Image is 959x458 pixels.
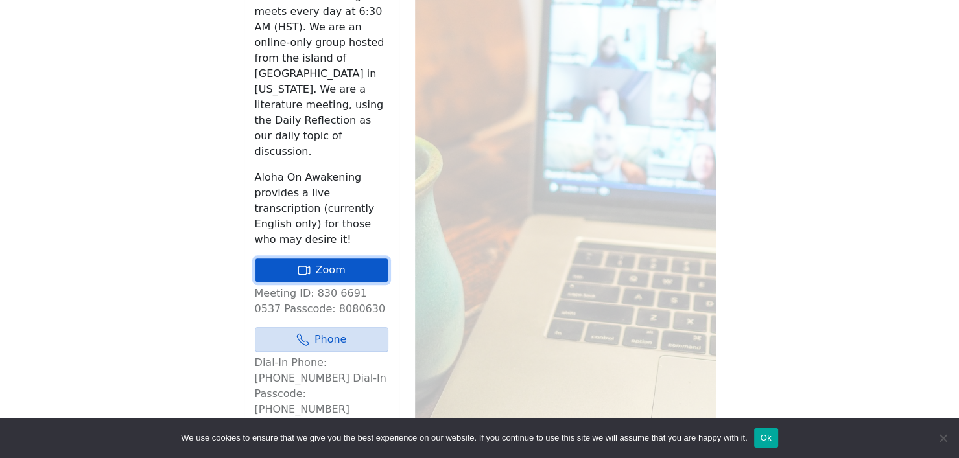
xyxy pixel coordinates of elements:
[255,170,388,247] p: Aloha On Awakening provides a live transcription (currently English only) for those who may desir...
[754,428,778,448] button: Ok
[936,431,949,444] span: No
[181,431,747,444] span: We use cookies to ensure that we give you the best experience on our website. If you continue to ...
[255,327,388,352] a: Phone
[255,355,388,417] p: Dial-In Phone: [PHONE_NUMBER] Dial-In Passcode: [PHONE_NUMBER]
[255,286,388,317] p: Meeting ID: 830 6691 0537 Passcode: 8080630
[255,258,388,282] a: Zoom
